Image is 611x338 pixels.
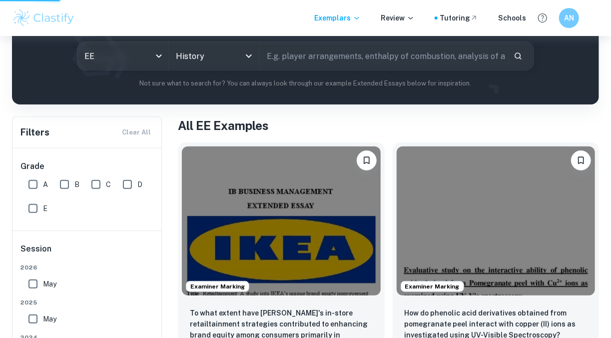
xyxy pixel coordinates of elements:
span: C [106,179,111,190]
h1: All EE Examples [178,116,599,134]
div: EE [77,42,168,70]
p: Not sure what to search for? You can always look through our example Extended Essays below for in... [20,78,591,88]
img: Business and Management EE example thumbnail: To what extent have IKEA's in-store reta [182,146,381,295]
button: Help and Feedback [534,9,551,26]
span: A [43,179,48,190]
h6: AN [564,12,575,23]
button: Bookmark [571,150,591,170]
button: Bookmark [357,150,377,170]
span: Examiner Marking [401,282,464,291]
span: 2026 [20,263,154,272]
input: E.g. player arrangements, enthalpy of combustion, analysis of a big city... [260,42,505,70]
p: Exemplars [314,12,361,23]
span: E [43,203,47,214]
span: D [137,179,142,190]
span: May [43,278,56,289]
img: Clastify logo [12,8,75,28]
button: Open [242,49,256,63]
span: 2025 [20,298,154,307]
button: AN [559,8,579,28]
a: Tutoring [440,12,478,23]
h6: Session [20,243,154,263]
h6: Grade [20,160,154,172]
span: May [43,313,56,324]
a: Schools [498,12,526,23]
h6: Filters [20,125,49,139]
p: Review [381,12,415,23]
button: Search [510,47,527,64]
span: Examiner Marking [186,282,249,291]
span: B [74,179,79,190]
img: Chemistry EE example thumbnail: How do phenolic acid derivatives obtaine [397,146,596,295]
